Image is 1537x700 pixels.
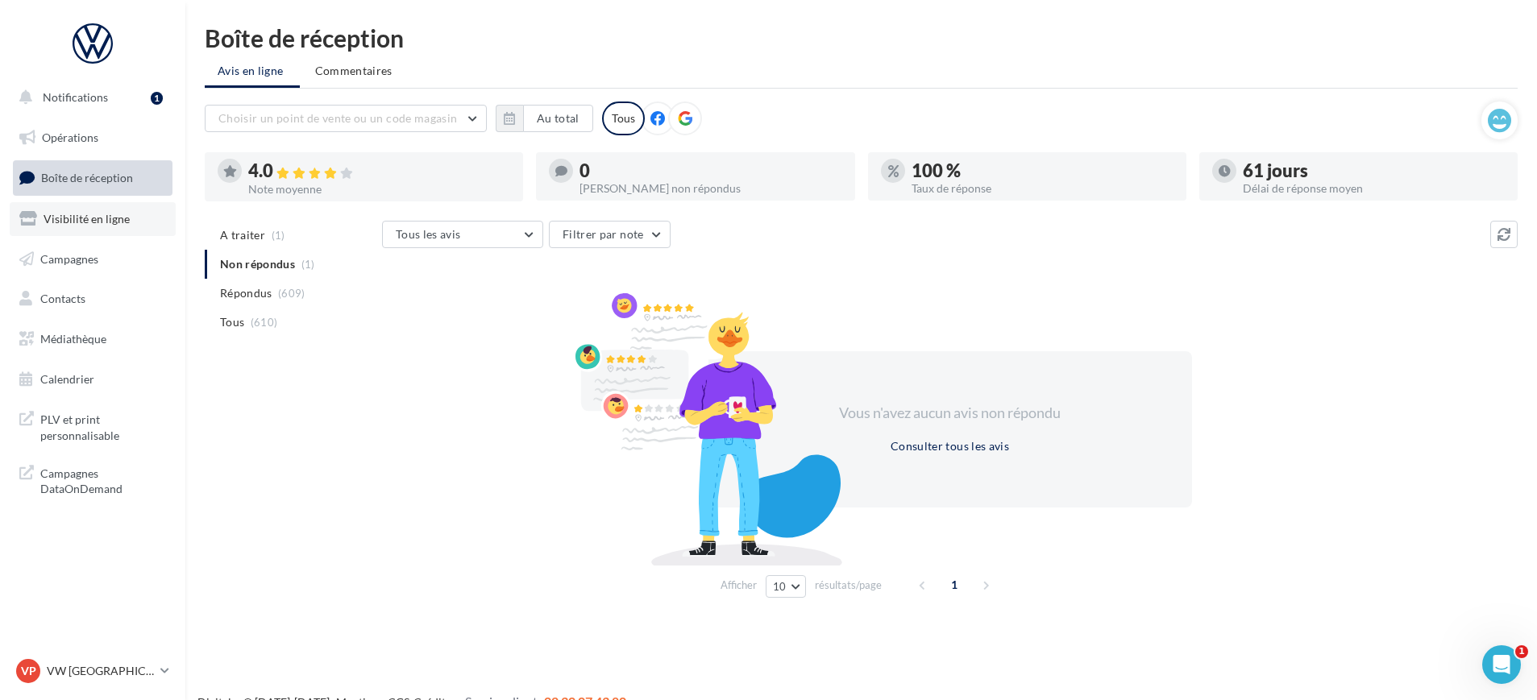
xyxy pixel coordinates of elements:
a: Calendrier [10,362,176,396]
div: Note moyenne [248,184,510,195]
a: Contacts [10,282,176,316]
span: Contacts [40,292,85,305]
button: Notifications 1 [10,81,169,114]
span: (610) [251,316,278,329]
div: Délai de réponse moyen [1243,183,1505,194]
button: Tous les avis [382,221,543,248]
button: Au total [523,105,593,132]
button: Au total [496,105,593,132]
span: VP [21,663,36,679]
span: 1 [1515,645,1528,658]
div: 0 [579,162,841,180]
a: Boîte de réception [10,160,176,195]
span: (609) [278,287,305,300]
div: Vous n'avez aucun avis non répondu [812,403,1089,424]
button: Filtrer par note [549,221,671,248]
span: Tous [220,314,244,330]
a: VP VW [GEOGRAPHIC_DATA] 20 [13,656,172,686]
div: 4.0 [248,162,510,180]
a: PLV et print personnalisable [10,402,176,449]
span: résultats/page [815,578,882,593]
span: (1) [272,229,285,242]
a: Visibilité en ligne [10,202,176,236]
span: Choisir un point de vente ou un code magasin [218,111,457,125]
iframe: Intercom live chat [1482,645,1521,684]
span: Médiathèque [40,332,106,346]
span: Campagnes [40,251,98,265]
span: PLV et print personnalisable [40,408,166,443]
a: Campagnes [10,242,176,276]
span: Opérations [42,130,98,144]
button: Consulter tous les avis [884,437,1016,456]
span: Tous les avis [396,227,461,241]
span: 10 [773,580,787,593]
span: Campagnes DataOnDemand [40,462,166,497]
span: Calendrier [40,372,94,386]
button: 10 [766,575,807,598]
span: Boîte de réception [41,171,133,184]
button: Choisir un point de vente ou un code magasin [205,105,487,132]
span: Répondus [220,285,272,301]
div: Boîte de réception [205,26,1518,50]
p: VW [GEOGRAPHIC_DATA] 20 [47,663,154,679]
div: [PERSON_NAME] non répondus [579,183,841,194]
span: Visibilité en ligne [44,212,130,226]
a: Opérations [10,121,176,155]
span: Commentaires [315,63,393,79]
a: Médiathèque [10,322,176,356]
span: Afficher [721,578,757,593]
span: Notifications [43,90,108,104]
div: 1 [151,92,163,105]
div: Tous [602,101,645,135]
a: Campagnes DataOnDemand [10,456,176,503]
span: A traiter [220,227,265,243]
span: 1 [941,572,967,598]
div: 61 jours [1243,162,1505,180]
div: 100 % [912,162,1174,180]
div: Taux de réponse [912,183,1174,194]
